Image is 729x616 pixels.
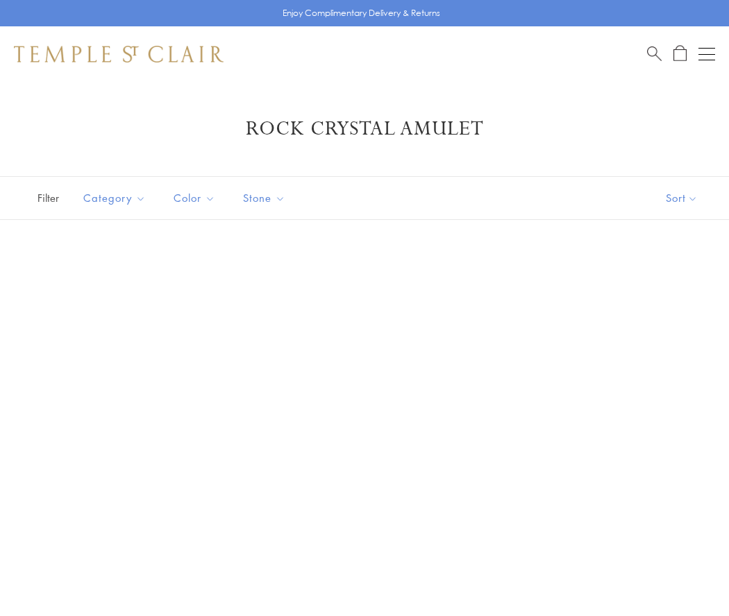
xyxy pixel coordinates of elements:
[236,189,296,207] span: Stone
[14,46,224,62] img: Temple St. Clair
[35,117,694,142] h1: Rock Crystal Amulet
[647,45,662,62] a: Search
[698,46,715,62] button: Open navigation
[233,182,296,214] button: Stone
[73,182,156,214] button: Category
[76,189,156,207] span: Category
[635,177,729,219] button: Show sort by
[167,189,226,207] span: Color
[283,6,440,20] p: Enjoy Complimentary Delivery & Returns
[163,182,226,214] button: Color
[673,45,687,62] a: Open Shopping Bag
